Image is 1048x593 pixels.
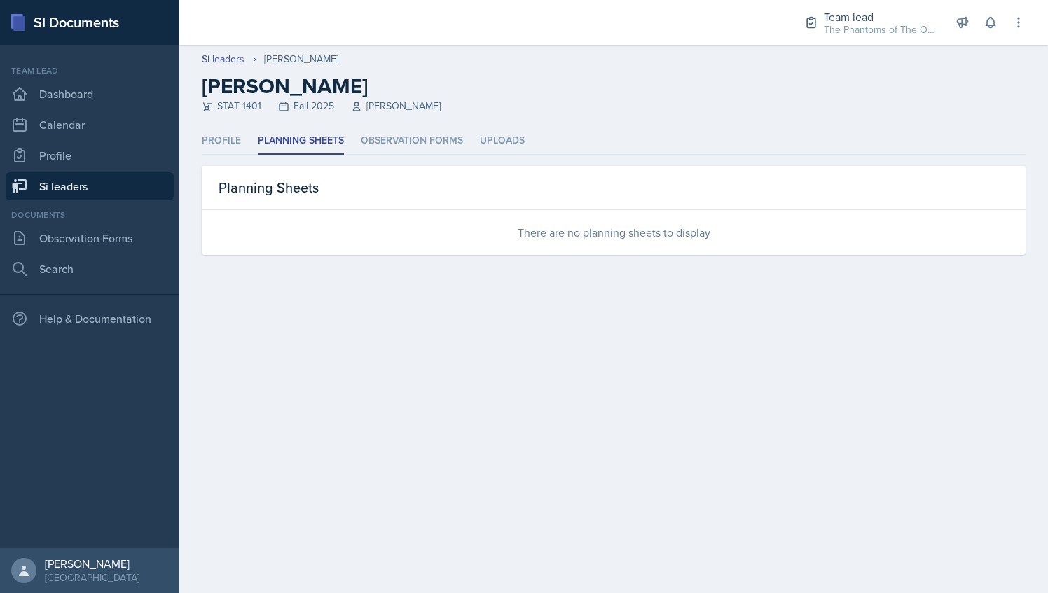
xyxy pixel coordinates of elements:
[480,127,525,155] li: Uploads
[202,166,1026,210] div: Planning Sheets
[202,99,1026,113] div: STAT 1401 Fall 2025 [PERSON_NAME]
[6,172,174,200] a: Si leaders
[202,210,1026,255] div: There are no planning sheets to display
[258,127,344,155] li: Planning Sheets
[6,111,174,139] a: Calendar
[6,224,174,252] a: Observation Forms
[202,52,244,67] a: Si leaders
[6,255,174,283] a: Search
[361,127,463,155] li: Observation Forms
[6,141,174,169] a: Profile
[6,209,174,221] div: Documents
[824,22,936,37] div: The Phantoms of The Opera / Fall 2025
[45,571,139,585] div: [GEOGRAPHIC_DATA]
[6,80,174,108] a: Dashboard
[202,74,1026,99] h2: [PERSON_NAME]
[6,64,174,77] div: Team lead
[45,557,139,571] div: [PERSON_NAME]
[264,52,338,67] div: [PERSON_NAME]
[824,8,936,25] div: Team lead
[6,305,174,333] div: Help & Documentation
[202,127,241,155] li: Profile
